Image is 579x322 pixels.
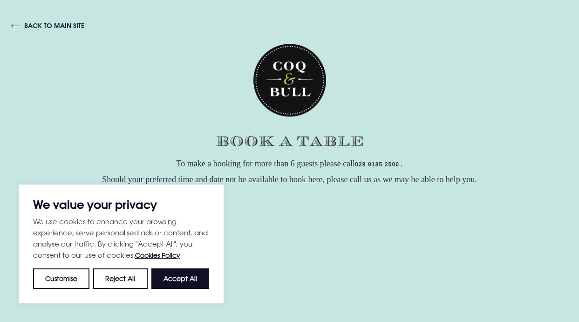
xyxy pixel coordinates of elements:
[151,268,209,289] button: Accept All
[33,199,209,210] p: We value your privacy
[33,216,209,261] p: We use cookies to enhance your browsing experience, serve personalised ads or content, and analys...
[135,251,180,259] a: Cookies Policy
[216,136,363,146] img: Book a table
[11,21,84,30] a: back to main site
[9,156,570,187] p: To make a booking for more than 6 guests please call . Should your preferred time and date not be...
[19,185,224,303] div: We value your privacy
[253,44,326,117] img: Coq & Bull
[355,161,399,169] a: 028 9185 2500
[93,268,147,289] button: Reject All
[33,268,89,289] button: Customise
